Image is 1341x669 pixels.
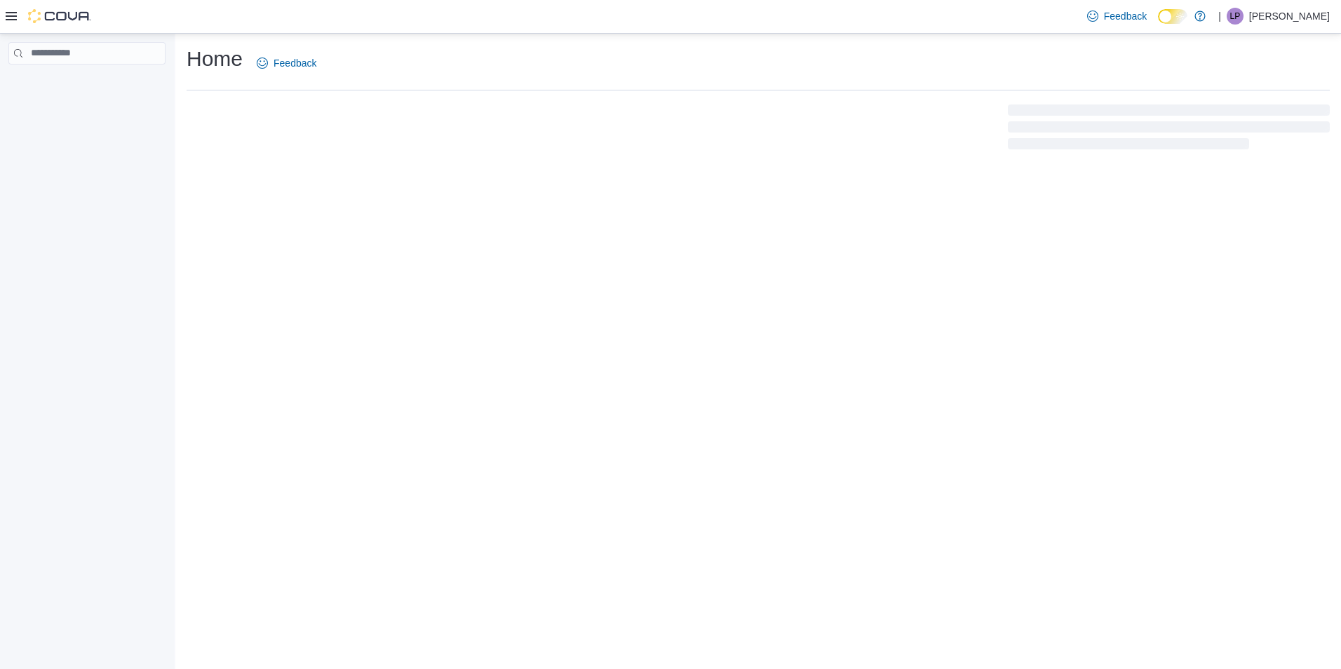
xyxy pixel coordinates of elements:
[1008,107,1330,152] span: Loading
[251,49,322,77] a: Feedback
[1104,9,1147,23] span: Feedback
[1158,9,1187,24] input: Dark Mode
[1218,8,1221,25] p: |
[8,67,166,101] nav: Complex example
[1227,8,1244,25] div: Luke Periccos
[187,45,243,73] h1: Home
[274,56,316,70] span: Feedback
[1158,24,1159,25] span: Dark Mode
[1081,2,1152,30] a: Feedback
[1230,8,1241,25] span: LP
[28,9,91,23] img: Cova
[1249,8,1330,25] p: [PERSON_NAME]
